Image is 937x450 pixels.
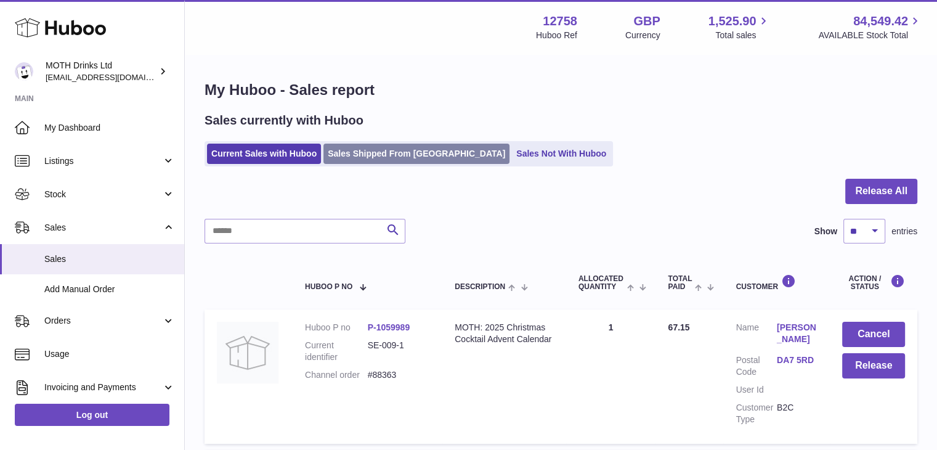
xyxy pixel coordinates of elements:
[44,155,162,167] span: Listings
[368,340,431,363] dd: SE-009-1
[736,322,776,348] dt: Name
[842,353,905,378] button: Release
[44,315,162,327] span: Orders
[578,275,624,291] span: ALLOCATED Quantity
[205,112,363,129] h2: Sales currently with Huboo
[44,382,162,393] span: Invoicing and Payments
[736,384,776,396] dt: User Id
[323,144,509,164] a: Sales Shipped From [GEOGRAPHIC_DATA]
[217,322,278,383] img: no-photo.jpg
[736,274,817,291] div: Customer
[777,402,817,425] dd: B2C
[708,13,771,41] a: 1,525.90 Total sales
[625,30,660,41] div: Currency
[891,226,917,237] span: entries
[736,402,776,425] dt: Customer Type
[46,72,181,82] span: [EMAIL_ADDRESS][DOMAIN_NAME]
[777,322,817,345] a: [PERSON_NAME]
[842,322,905,347] button: Cancel
[455,322,554,345] div: MOTH: 2025 Christmas Cocktail Advent Calendar
[44,284,175,295] span: Add Manual Order
[46,60,156,83] div: MOTH Drinks Ltd
[44,122,175,134] span: My Dashboard
[736,354,776,378] dt: Postal Code
[368,322,410,332] a: P-1059989
[305,340,368,363] dt: Current identifier
[455,283,505,291] span: Description
[814,226,837,237] label: Show
[305,369,368,381] dt: Channel order
[566,309,656,443] td: 1
[44,348,175,360] span: Usage
[15,404,169,426] a: Log out
[205,80,917,100] h1: My Huboo - Sales report
[512,144,610,164] a: Sales Not With Huboo
[818,13,922,41] a: 84,549.42 AVAILABLE Stock Total
[44,222,162,234] span: Sales
[668,322,689,332] span: 67.15
[842,274,905,291] div: Action / Status
[44,253,175,265] span: Sales
[708,13,756,30] span: 1,525.90
[668,275,692,291] span: Total paid
[818,30,922,41] span: AVAILABLE Stock Total
[15,62,33,81] img: orders@mothdrinks.com
[305,322,368,333] dt: Huboo P no
[715,30,770,41] span: Total sales
[207,144,321,164] a: Current Sales with Huboo
[543,13,577,30] strong: 12758
[633,13,660,30] strong: GBP
[777,354,817,366] a: DA7 5RD
[44,189,162,200] span: Stock
[305,283,352,291] span: Huboo P no
[845,179,917,204] button: Release All
[536,30,577,41] div: Huboo Ref
[853,13,908,30] span: 84,549.42
[368,369,431,381] dd: #88363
